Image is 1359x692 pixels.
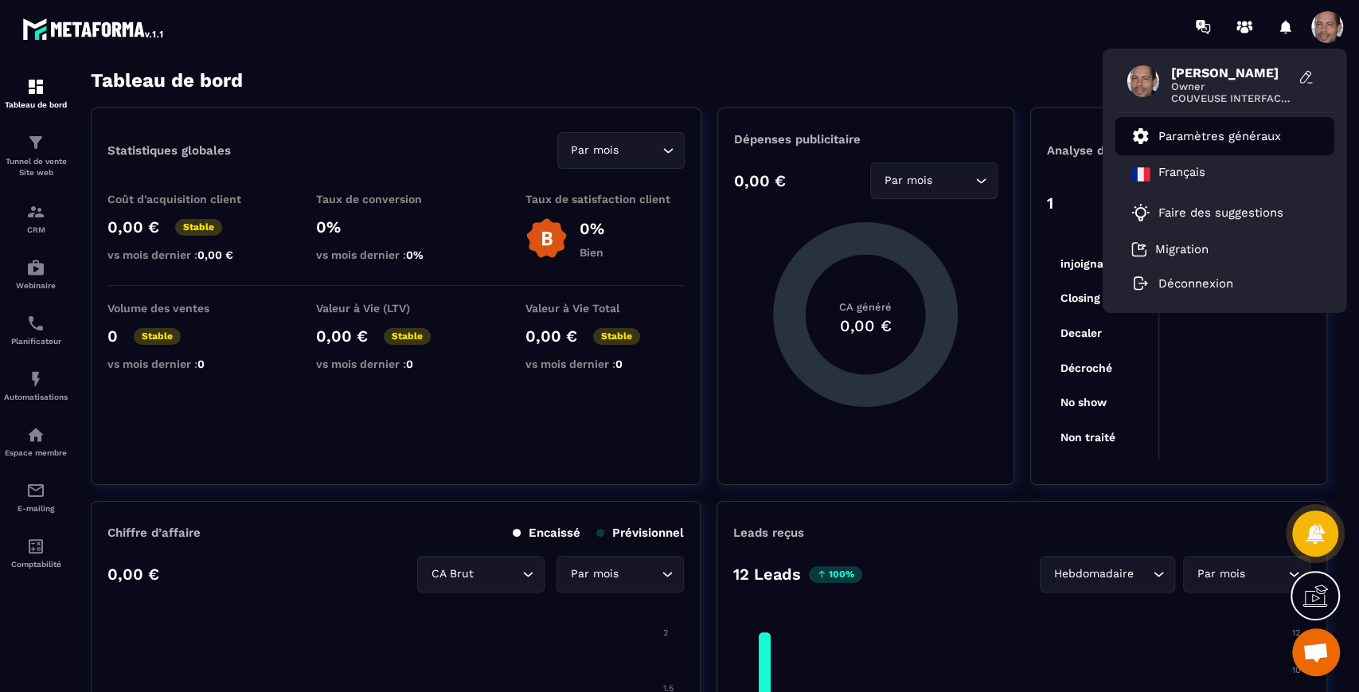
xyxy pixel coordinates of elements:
[26,369,45,389] img: automations
[4,358,68,413] a: automationsautomationsAutomatisations
[107,193,267,205] p: Coût d'acquisition client
[525,358,685,370] p: vs mois dernier :
[26,481,45,500] img: email
[1060,431,1115,444] tspan: Non traité
[1291,627,1299,638] tspan: 12
[1158,205,1283,220] p: Faire des suggestions
[4,302,68,358] a: schedulerschedulerPlanificateur
[406,358,413,370] span: 0
[4,504,68,513] p: E-mailing
[881,172,935,190] span: Par mois
[197,248,233,261] span: 0,00 €
[1158,129,1281,143] p: Paramètres généraux
[525,302,685,315] p: Valeur à Vie Total
[1060,361,1111,373] tspan: Décroché
[596,526,684,540] p: Prévisionnel
[26,133,45,152] img: formation
[1137,565,1149,583] input: Search for option
[316,217,475,237] p: 0%
[1060,291,1150,305] tspan: Closing en cours
[734,132,998,147] p: Dépenses publicitaire
[1171,65,1291,80] span: [PERSON_NAME]
[134,328,181,345] p: Stable
[4,469,68,525] a: emailemailE-mailing
[4,246,68,302] a: automationsautomationsWebinaire
[662,627,667,638] tspan: 2
[615,358,623,370] span: 0
[4,337,68,346] p: Planificateur
[1171,80,1291,92] span: Owner
[1040,556,1175,592] div: Search for option
[107,326,118,346] p: 0
[26,77,45,96] img: formation
[733,565,801,584] p: 12 Leads
[567,565,622,583] span: Par mois
[4,156,68,178] p: Tunnel de vente Site web
[91,69,243,92] h3: Tableau de bord
[809,566,862,583] p: 100%
[525,193,685,205] p: Taux de satisfaction client
[1291,665,1300,675] tspan: 10
[26,537,45,556] img: accountant
[593,328,640,345] p: Stable
[1171,92,1291,104] span: COUVEUSE INTERFACE - MAKING-ARTLIFE
[568,142,623,159] span: Par mois
[734,171,786,190] p: 0,00 €
[107,358,267,370] p: vs mois dernier :
[556,556,684,592] div: Search for option
[622,565,658,583] input: Search for option
[1292,628,1340,676] div: Ouvrir le chat
[1131,127,1281,146] a: Paramètres généraux
[580,219,604,238] p: 0%
[26,202,45,221] img: formation
[316,358,475,370] p: vs mois dernier :
[1131,241,1209,257] a: Migration
[1193,565,1248,583] span: Par mois
[107,248,267,261] p: vs mois dernier :
[557,132,685,169] div: Search for option
[107,526,201,540] p: Chiffre d’affaire
[4,281,68,290] p: Webinaire
[935,172,971,190] input: Search for option
[4,448,68,457] p: Espace membre
[1158,276,1233,291] p: Déconnexion
[4,65,68,121] a: formationformationTableau de bord
[26,314,45,333] img: scheduler
[580,246,604,259] p: Bien
[1060,396,1107,409] tspan: No show
[175,219,222,236] p: Stable
[870,162,998,199] div: Search for option
[4,525,68,581] a: accountantaccountantComptabilité
[477,565,518,583] input: Search for option
[4,225,68,234] p: CRM
[4,121,68,190] a: formationformationTunnel de vente Site web
[26,425,45,444] img: automations
[428,565,477,583] span: CA Brut
[4,393,68,401] p: Automatisations
[1183,556,1310,592] div: Search for option
[107,217,159,237] p: 0,00 €
[4,560,68,569] p: Comptabilité
[417,556,545,592] div: Search for option
[4,413,68,469] a: automationsautomationsEspace membre
[525,326,577,346] p: 0,00 €
[107,302,267,315] p: Volume des ventes
[197,358,205,370] span: 0
[316,248,475,261] p: vs mois dernier :
[1060,326,1101,339] tspan: Decaler
[316,193,475,205] p: Taux de conversion
[1047,143,1179,158] p: Analyse des Leads
[22,14,166,43] img: logo
[26,258,45,277] img: automations
[1131,203,1298,222] a: Faire des suggestions
[513,526,580,540] p: Encaissé
[406,248,424,261] span: 0%
[623,142,658,159] input: Search for option
[316,326,368,346] p: 0,00 €
[1060,257,1119,271] tspan: injoignable
[4,100,68,109] p: Tableau de bord
[107,143,231,158] p: Statistiques globales
[1050,565,1137,583] span: Hebdomadaire
[316,302,475,315] p: Valeur à Vie (LTV)
[525,217,568,260] img: b-badge-o.b3b20ee6.svg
